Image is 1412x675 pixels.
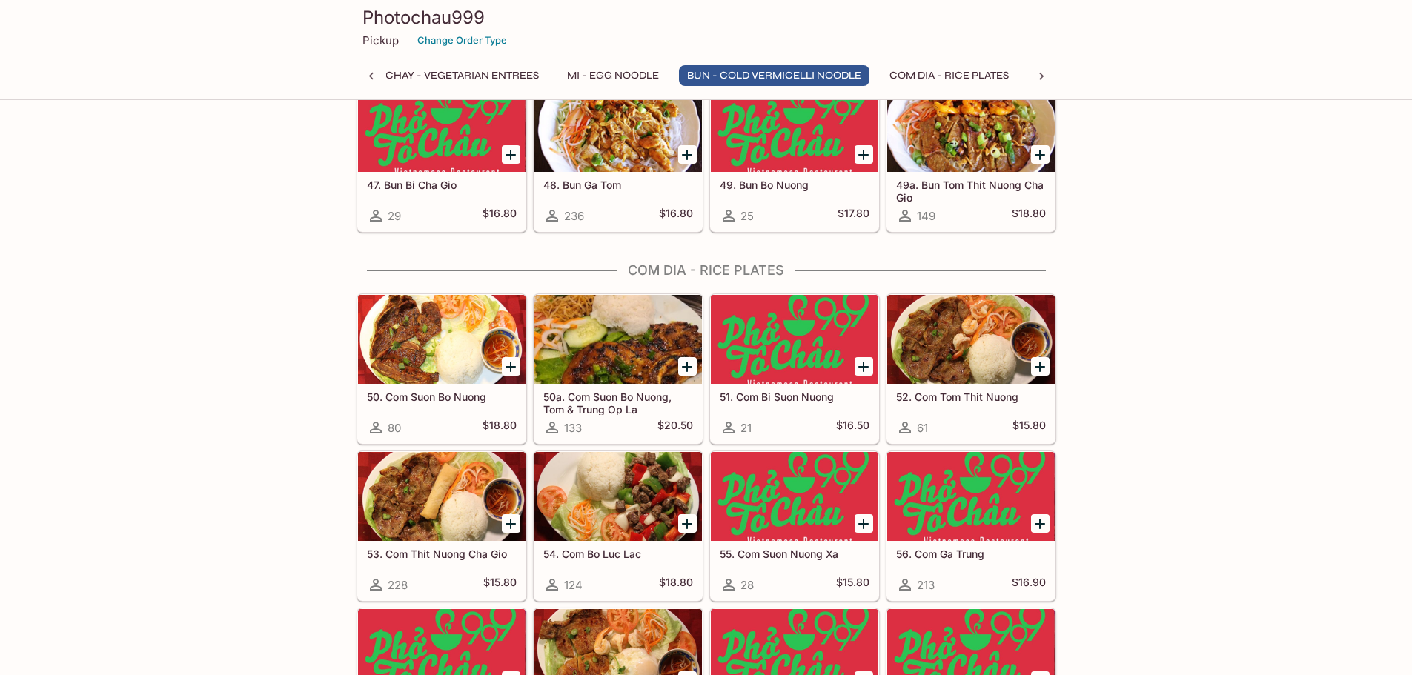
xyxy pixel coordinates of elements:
[357,262,1056,279] h4: Com Dia - Rice Plates
[357,82,526,232] a: 47. Bun Bi Cha Gio29$16.80
[896,390,1046,403] h5: 52. Com Tom Thit Nuong
[564,421,582,435] span: 133
[678,145,697,164] button: Add 48. Bun Ga Tom
[710,451,879,601] a: 55. Com Suon Nuong Xa28$15.80
[543,390,693,415] h5: 50a. Com Suon Bo Nuong, Tom & Trung Op La
[1031,145,1050,164] button: Add 49a. Bun Tom Thit Nuong Cha Gio
[534,83,702,172] div: 48. Bun Ga Tom
[659,207,693,225] h5: $16.80
[886,451,1055,601] a: 56. Com Ga Trung213$16.90
[710,294,879,444] a: 51. Com Bi Suon Nuong21$16.50
[740,578,754,592] span: 28
[720,390,869,403] h5: 51. Com Bi Suon Nuong
[887,295,1055,384] div: 52. Com Tom Thit Nuong
[543,548,693,560] h5: 54. Com Bo Luc Lac
[543,179,693,191] h5: 48. Bun Ga Tom
[1012,576,1046,593] h5: $16.90
[678,357,697,376] button: Add 50a. Com Suon Bo Nuong, Tom & Trung Op La
[367,548,517,560] h5: 53. Com Thit Nuong Cha Gio
[367,390,517,403] h5: 50. Com Suon Bo Nuong
[349,65,547,86] button: Mon Chay - Vegetarian Entrees
[659,576,693,593] h5: $18.80
[1012,207,1046,225] h5: $18.80
[362,6,1050,29] h3: Photochau999
[886,82,1055,232] a: 49a. Bun Tom Thit Nuong Cha Gio149$18.80
[357,451,526,601] a: 53. Com Thit Nuong Cha Gio228$15.80
[896,179,1046,203] h5: 49a. Bun Tom Thit Nuong Cha Gio
[836,419,869,436] h5: $16.50
[740,209,754,223] span: 25
[917,209,935,223] span: 149
[886,294,1055,444] a: 52. Com Tom Thit Nuong61$15.80
[657,419,693,436] h5: $20.50
[1031,514,1050,533] button: Add 56. Com Ga Trung
[679,65,869,86] button: Bun - Cold Vermicelli Noodle
[855,145,873,164] button: Add 49. Bun Bo Nuong
[358,295,526,384] div: 50. Com Suon Bo Nuong
[855,357,873,376] button: Add 51. Com Bi Suon Nuong
[483,207,517,225] h5: $16.80
[388,578,408,592] span: 228
[711,83,878,172] div: 49. Bun Bo Nuong
[896,548,1046,560] h5: 56. Com Ga Trung
[720,548,869,560] h5: 55. Com Suon Nuong Xa
[678,514,697,533] button: Add 54. Com Bo Luc Lac
[388,421,401,435] span: 80
[917,578,935,592] span: 213
[367,179,517,191] h5: 47. Bun Bi Cha Gio
[1012,419,1046,436] h5: $15.80
[887,83,1055,172] div: 49a. Bun Tom Thit Nuong Cha Gio
[740,421,752,435] span: 21
[502,514,520,533] button: Add 53. Com Thit Nuong Cha Gio
[362,33,399,47] p: Pickup
[559,65,667,86] button: Mi - Egg Noodle
[534,294,703,444] a: 50a. Com Suon Bo Nuong, Tom & Trung Op La133$20.50
[838,207,869,225] h5: $17.80
[917,421,928,435] span: 61
[564,209,584,223] span: 236
[358,83,526,172] div: 47. Bun Bi Cha Gio
[720,179,869,191] h5: 49. Bun Bo Nuong
[1031,357,1050,376] button: Add 52. Com Tom Thit Nuong
[711,452,878,541] div: 55. Com Suon Nuong Xa
[358,452,526,541] div: 53. Com Thit Nuong Cha Gio
[855,514,873,533] button: Add 55. Com Suon Nuong Xa
[483,419,517,436] h5: $18.80
[836,576,869,593] h5: $15.80
[502,145,520,164] button: Add 47. Bun Bi Cha Gio
[881,65,1017,86] button: Com Dia - Rice Plates
[564,578,583,592] span: 124
[534,451,703,601] a: 54. Com Bo Luc Lac124$18.80
[388,209,401,223] span: 29
[710,82,879,232] a: 49. Bun Bo Nuong25$17.80
[534,452,702,541] div: 54. Com Bo Luc Lac
[534,295,702,384] div: 50a. Com Suon Bo Nuong, Tom & Trung Op La
[534,82,703,232] a: 48. Bun Ga Tom236$16.80
[502,357,520,376] button: Add 50. Com Suon Bo Nuong
[357,294,526,444] a: 50. Com Suon Bo Nuong80$18.80
[711,295,878,384] div: 51. Com Bi Suon Nuong
[483,576,517,593] h5: $15.80
[887,452,1055,541] div: 56. Com Ga Trung
[411,29,514,52] button: Change Order Type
